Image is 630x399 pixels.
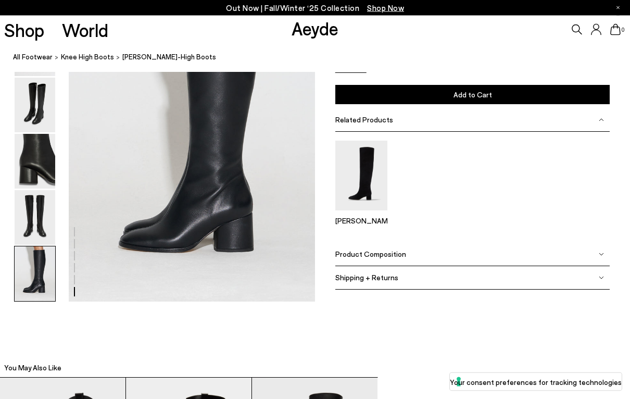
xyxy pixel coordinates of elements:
button: Your consent preferences for tracking technologies [450,373,622,391]
p: Out Now | Fall/Winter ‘25 Collection [226,2,404,15]
label: Your consent preferences for tracking technologies [450,377,622,388]
img: Alina Knee-High Boots - Image 3 [15,78,55,133]
p: [PERSON_NAME] [335,217,387,226]
span: [PERSON_NAME]-High Boots [122,52,216,63]
a: All Footwear [13,52,53,63]
a: Aeyde [292,17,338,39]
span: knee high boots [61,53,114,61]
img: Alina Knee-High Boots - Image 4 [15,134,55,189]
img: svg%3E [599,118,604,123]
a: Willa Suede Over-Knee Boots [PERSON_NAME] [335,204,387,226]
a: World [62,21,108,39]
a: knee high boots [61,52,114,63]
img: Alina Knee-High Boots - Image 5 [15,191,55,245]
img: svg%3E [599,276,604,281]
nav: breadcrumb [13,44,630,72]
span: 0 [621,27,626,33]
button: Add to Cart [335,85,610,105]
span: Related Products [335,116,393,125]
span: Shipping + Returns [335,274,398,283]
img: svg%3E [599,252,604,257]
h2: You May Also Like [4,363,61,373]
img: Willa Suede Over-Knee Boots [335,142,387,211]
span: Add to Cart [453,91,492,99]
a: Shop [4,21,44,39]
img: Alina Knee-High Boots - Image 6 [15,247,55,302]
span: Product Composition [335,251,406,259]
a: 0 [610,24,621,35]
span: Navigate to /collections/new-in [367,3,404,13]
